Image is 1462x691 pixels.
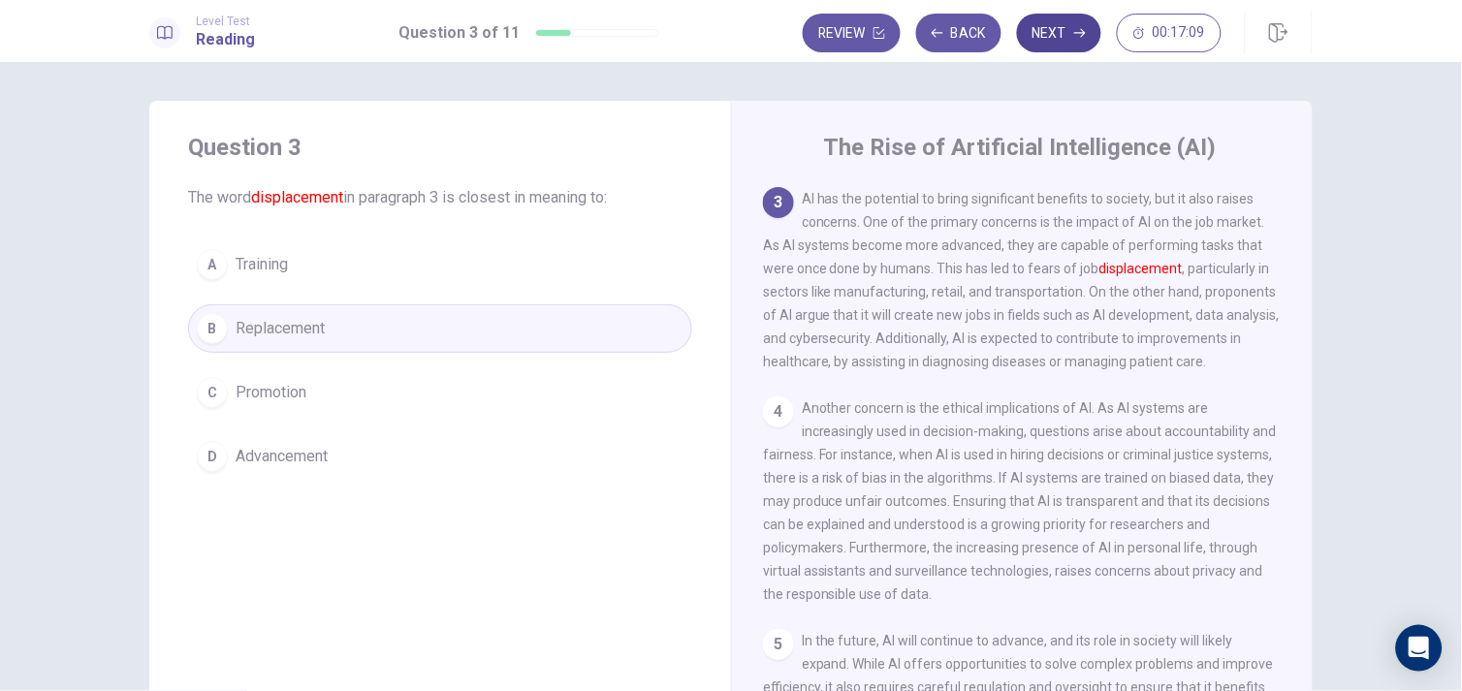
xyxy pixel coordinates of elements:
div: D [197,441,228,472]
button: ATraining [188,240,692,289]
span: Level Test [196,15,255,28]
div: 4 [763,396,794,427]
div: A [197,249,228,280]
span: Promotion [236,381,306,404]
div: C [197,377,228,408]
h1: Reading [196,28,255,51]
button: CPromotion [188,368,692,417]
button: BReplacement [188,304,692,353]
font: displacement [1099,261,1183,276]
h4: The Rise of Artificial Intelligence (AI) [824,132,1217,163]
button: Review [803,14,901,52]
h1: Question 3 of 11 [398,21,520,45]
span: Replacement [236,317,325,340]
span: Another concern is the ethical implications of AI. As AI systems are increasingly used in decisio... [763,400,1277,602]
span: Advancement [236,445,328,468]
span: Training [236,253,288,276]
button: 00:17:09 [1117,14,1222,52]
span: The word in paragraph 3 is closest in meaning to: [188,186,692,209]
div: B [197,313,228,344]
button: Back [916,14,1001,52]
font: displacement [251,188,343,206]
button: DAdvancement [188,432,692,481]
div: 3 [763,187,794,218]
span: AI has the potential to bring significant benefits to society, but it also raises concerns. One o... [763,191,1280,369]
button: Next [1017,14,1101,52]
div: 5 [763,629,794,660]
div: Open Intercom Messenger [1396,625,1443,672]
span: 00:17:09 [1153,25,1205,41]
h4: Question 3 [188,132,692,163]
